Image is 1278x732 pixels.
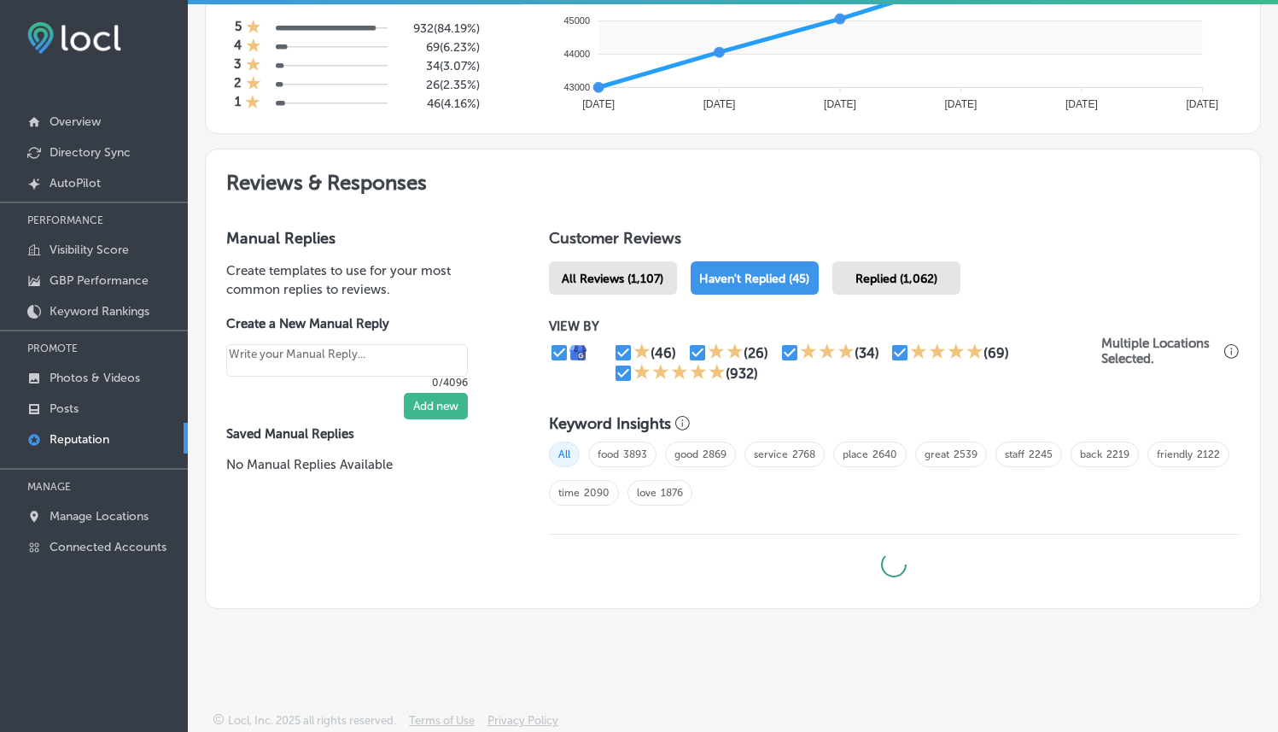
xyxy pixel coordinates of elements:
img: fda3e92497d09a02dc62c9cd864e3231.png [27,22,121,54]
div: (932) [726,366,758,382]
a: 2245 [1029,448,1053,460]
p: Photos & Videos [50,371,140,385]
label: Saved Manual Replies [226,426,494,442]
div: 1 Star [246,75,261,94]
h4: 5 [235,19,242,38]
a: 1876 [661,487,683,499]
a: friendly [1157,448,1193,460]
p: Connected Accounts [50,540,166,554]
tspan: 44000 [563,49,590,59]
h4: 1 [235,94,241,113]
a: 2768 [792,448,815,460]
h2: Reviews & Responses [206,149,1260,208]
a: food [598,448,619,460]
span: Haven't Replied (45) [699,272,809,286]
h3: Keyword Insights [549,414,671,433]
h1: Customer Reviews [549,229,1240,255]
p: Overview [50,114,101,129]
tspan: [DATE] [1065,98,1097,110]
a: great [925,448,949,460]
div: 1 Star [633,343,651,363]
h4: 2 [234,75,242,94]
h5: 26 ( 2.35% ) [400,78,480,92]
tspan: [DATE] [824,98,856,110]
a: 3893 [623,448,647,460]
h5: 69 ( 6.23% ) [400,40,480,55]
div: 5 Stars [633,363,726,384]
h3: Manual Replies [226,229,494,248]
div: 1 Star [246,38,261,56]
div: 4 Stars [910,343,983,363]
h4: 3 [234,56,242,75]
a: 2090 [584,487,610,499]
div: (46) [651,345,676,361]
p: VIEW BY [549,319,1101,334]
textarea: Create your Quick Reply [226,344,468,377]
p: Locl, Inc. 2025 all rights reserved. [228,714,396,727]
a: 2869 [703,448,727,460]
tspan: 45000 [563,15,590,26]
div: (34) [855,345,879,361]
p: Visibility Score [50,243,129,257]
tspan: [DATE] [1186,98,1218,110]
span: All [549,442,580,467]
a: love [637,487,657,499]
p: Reputation [50,432,109,447]
a: service [754,448,788,460]
div: 3 Stars [800,343,855,363]
a: 2539 [954,448,977,460]
tspan: [DATE] [703,98,735,110]
div: (26) [744,345,768,361]
p: 0/4096 [226,377,468,389]
a: 2219 [1106,448,1129,460]
p: AutoPilot [50,176,101,190]
div: 1 Star [246,19,261,38]
p: GBP Performance [50,273,149,288]
a: 2640 [872,448,897,460]
a: 2122 [1197,448,1220,460]
p: Directory Sync [50,145,131,160]
p: Posts [50,401,79,416]
p: Manage Locations [50,509,149,524]
h5: 46 ( 4.16% ) [400,97,480,111]
h5: 34 ( 3.07% ) [400,59,480,73]
span: Replied (1,062) [855,272,937,286]
a: staff [1005,448,1024,460]
p: Keyword Rankings [50,304,149,319]
div: (69) [983,345,1009,361]
p: Multiple Locations Selected. [1101,336,1220,366]
div: 2 Stars [708,343,744,363]
span: All Reviews (1,107) [562,272,663,286]
h5: 932 ( 84.19% ) [400,21,480,36]
a: place [843,448,868,460]
tspan: [DATE] [944,98,977,110]
tspan: [DATE] [582,98,615,110]
button: Add new [404,393,468,419]
h4: 4 [234,38,242,56]
div: 1 Star [245,94,260,113]
p: No Manual Replies Available [226,455,494,474]
label: Create a New Manual Reply [226,316,468,331]
p: Create templates to use for your most common replies to reviews. [226,261,494,299]
div: 1 Star [246,56,261,75]
a: good [674,448,698,460]
a: back [1080,448,1102,460]
a: time [558,487,580,499]
tspan: 43000 [563,82,590,92]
